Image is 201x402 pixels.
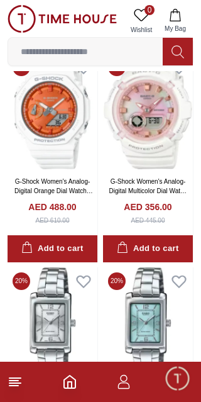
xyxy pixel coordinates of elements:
[131,216,165,225] div: AED 445.00
[117,242,178,256] div: Add to cart
[160,24,191,33] span: My Bag
[62,374,77,389] a: Home
[8,53,97,169] img: G-Shock Women's Analog-Digital Orange Dial Watch - GMA-S2100WS-7ADR
[14,178,93,204] a: G-Shock Women's Analog-Digital Orange Dial Watch - GMA-S2100WS-7ADR
[8,5,117,33] img: ...
[8,267,97,383] img: CASIO Women's Analog White Dial Watch - LTP-1234DD-7ADF
[103,235,193,262] button: Add to cart
[108,272,126,290] span: 20 %
[21,242,83,256] div: Add to cart
[109,178,187,204] a: G-Shock Women's Analog-Digital Multicolor Dial Watch - BGA-280TD-7ADR
[103,53,193,169] img: G-Shock Women's Analog-Digital Multicolor Dial Watch - BGA-280TD-7ADR
[126,25,157,35] span: Wishlist
[126,5,157,37] a: 0Wishlist
[164,365,192,393] div: Chat Widget
[144,5,155,15] span: 0
[124,201,171,213] h4: AED 356.00
[103,267,193,383] img: CASIO Women's Analog Blue Dial Watch - LTP-1234DD-2ADF
[28,201,76,213] h4: AED 488.00
[13,272,30,290] span: 20 %
[8,235,97,262] button: Add to cart
[157,5,193,37] button: My Bag
[36,216,70,225] div: AED 610.00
